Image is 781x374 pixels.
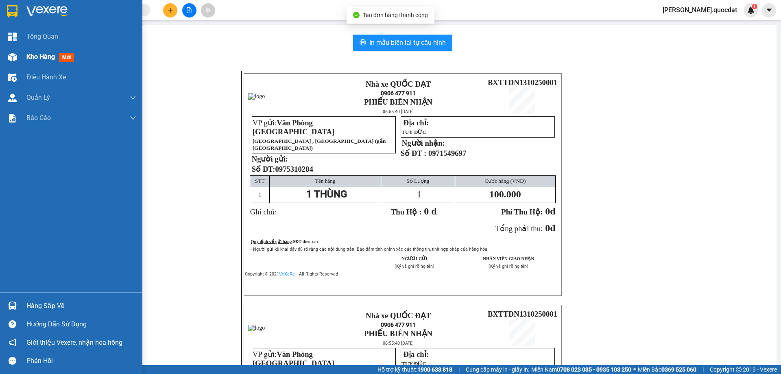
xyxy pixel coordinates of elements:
span: notification [9,339,16,346]
div: Hàng sắp về [26,300,136,312]
sup: 1 [752,4,757,9]
span: 06:55:40 [DATE] [383,341,414,346]
span: Tổng phải thu: [495,224,543,233]
span: Cước hàng (VNĐ) [484,178,526,184]
span: Hỗ trợ kỹ thuật: [377,365,452,374]
span: caret-down [766,7,773,14]
strong: PHIẾU BIÊN NHẬN [364,329,432,338]
span: Copyright © 2021 – All Rights Reserved [245,271,338,277]
strong: 1900 633 818 [417,366,452,373]
span: In mẫu biên lai tự cấu hình [369,37,446,48]
span: [GEOGRAPHIC_DATA] , [GEOGRAPHIC_DATA] (gần [GEOGRAPHIC_DATA]) [253,138,386,151]
span: VP gửi: [253,350,334,367]
img: warehouse-icon [8,53,17,61]
span: đ [550,223,555,233]
span: 100.000 [489,189,521,199]
span: BXTTDN1310250001 [488,78,557,87]
span: | [458,365,460,374]
img: warehouse-icon [8,73,17,82]
span: 1 [258,192,261,198]
span: 0906 477 911 [381,322,416,328]
span: Quản Lý [26,92,50,103]
span: (Ký và ghi rõ họ tên) [489,264,528,269]
span: Văn Phòng [GEOGRAPHIC_DATA] [253,118,334,136]
img: solution-icon [8,114,17,122]
strong: Người gửi: [252,155,288,163]
div: Phản hồi [26,355,136,367]
button: plus [163,3,177,17]
span: Phí Thu Hộ: [501,208,543,216]
span: Số Lượng [406,178,429,184]
span: Miền Bắc [638,365,696,374]
strong: 0369 525 060 [661,366,696,373]
span: BXTTDN1310250001 [488,310,557,318]
span: plus [168,7,173,13]
strong: Người nhận: [402,139,445,147]
strong: NGƯỜI GỬI [401,256,427,261]
span: : [292,239,318,244]
span: check-circle [353,12,360,18]
img: dashboard-icon [8,33,17,41]
span: down [130,115,136,121]
span: 0971549697 [428,149,466,157]
span: aim [205,7,211,13]
span: Địa chỉ: [403,350,428,359]
span: ⚪️ [633,368,636,371]
span: 0906 477 911 [381,90,416,96]
span: Quy định về gửi hàng [251,239,292,244]
strong: Nhà xe QUỐC ĐẠT [366,311,431,320]
span: file-add [186,7,192,13]
span: down [130,94,136,101]
span: Báo cáo [26,113,51,123]
img: logo-vxr [7,5,17,17]
span: Ghi chú: [250,208,277,216]
span: 0 [545,206,550,217]
span: [PERSON_NAME].quocdat [656,5,744,15]
strong: NHÂN VIÊN GIAO NHẬN [483,256,534,261]
strong: 0708 023 035 - 0935 103 250 [557,366,631,373]
span: Điều hành xe [26,72,66,82]
button: printerIn mẫu biên lai tự cấu hình [353,35,452,51]
span: Tên hàng [315,178,336,184]
span: message [9,357,16,365]
span: 06:55:40 [DATE] [383,109,414,114]
span: 1 THÙNG [306,188,347,200]
strong: Số ĐT: [252,165,313,173]
img: logo [248,93,265,100]
span: 0975310284 [275,165,313,173]
span: - Người gửi kê khai đầy đủ rõ ràng các nội dung trên. Bảo đảm tính chính xác của thông tin, tính ... [251,247,489,252]
span: copyright [736,367,742,372]
button: file-add [182,3,196,17]
span: Văn Phòng [GEOGRAPHIC_DATA] [253,350,334,367]
span: question-circle [9,320,16,328]
img: warehouse-icon [8,302,17,310]
strong: Số ĐT : [401,149,427,157]
div: Hướng dẫn sử dụng [26,318,136,330]
span: | [702,365,704,374]
span: 0 đ [424,206,436,217]
span: 1 [753,4,756,9]
span: STT [255,178,265,184]
strong: Nhà xe QUỐC ĐẠT [366,80,431,88]
span: VP gửi: [253,118,334,136]
span: TUY ĐỨC [401,361,426,367]
a: VeXeRe [279,271,295,277]
span: Miền Nam [531,365,631,374]
span: Địa chỉ: [403,118,428,127]
span: Tổng Quan [26,31,58,42]
button: caret-down [762,3,776,17]
span: TUY ĐỨC [401,129,426,135]
span: mới [59,53,74,62]
span: Tạo đơn hàng thành công [363,12,428,18]
span: 0 [545,223,550,233]
span: Cung cấp máy in - giấy in: [466,365,529,374]
img: icon-new-feature [747,7,755,14]
strong: đ [501,206,555,217]
strong: PHIẾU BIÊN NHẬN [364,98,432,106]
span: 1 [417,189,421,199]
span: Giới thiệu Vexere, nhận hoa hồng [26,337,122,348]
span: Kho hàng [26,53,55,61]
img: warehouse-icon [8,94,17,102]
span: (Ký và ghi rõ họ tên) [395,264,434,269]
span: Thu Hộ : [391,208,421,216]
